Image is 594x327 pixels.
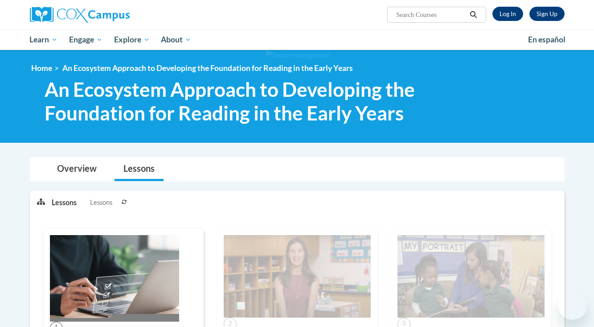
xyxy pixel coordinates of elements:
span: About [161,34,191,45]
p: Lessons [52,198,77,207]
a: En español [522,30,571,49]
span: Learn [29,34,57,45]
img: Course Image [224,235,371,318]
span: Explore [114,34,150,45]
div: Main menu [16,29,578,50]
a: Learn [24,29,64,50]
img: Cox Campus [30,7,130,23]
a: Engage [63,29,108,50]
span: Lessons [90,198,112,207]
a: Explore [108,29,156,50]
img: Section background [266,50,329,60]
span: Engage [69,34,102,45]
span: En español [528,35,565,44]
a: Log In [492,7,523,21]
span: An Ecosystem Approach to Developing the Foundation for Reading in the Early Years [45,78,440,125]
img: Course Image [397,235,545,318]
a: Register [529,7,565,21]
input: Search Courses [395,9,467,20]
img: Course Image [50,235,179,322]
span: An Ecosystem Approach to Developing the Foundation for Reading in the Early Years [62,63,353,73]
a: Lessons [115,157,164,181]
a: About [155,29,197,50]
a: Cox Campus [30,7,199,23]
a: Overview [48,157,106,181]
button: Search [467,9,480,20]
a: Home [31,63,52,73]
iframe: Button to launch messaging window [558,291,587,320]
